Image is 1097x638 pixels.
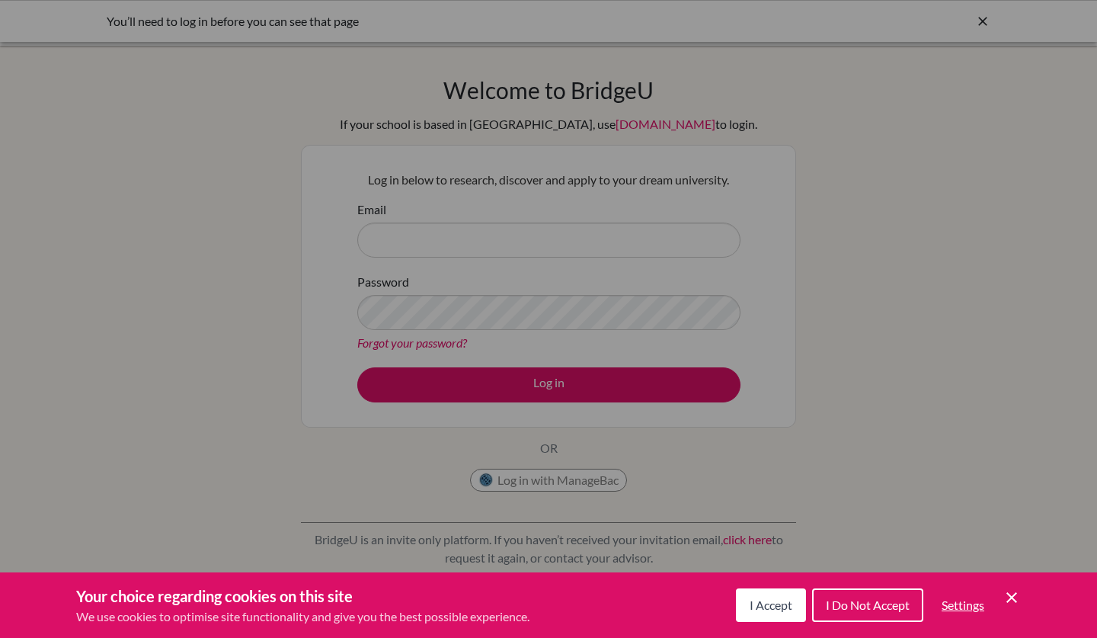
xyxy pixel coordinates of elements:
button: I Do Not Accept [812,588,923,622]
button: Save and close [1003,588,1021,607]
button: Settings [929,590,996,620]
p: We use cookies to optimise site functionality and give you the best possible experience. [76,608,529,626]
span: I Accept [750,598,792,612]
span: Settings [942,598,984,612]
span: I Do Not Accept [826,598,910,612]
button: I Accept [736,588,806,622]
h3: Your choice regarding cookies on this site [76,585,529,608]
